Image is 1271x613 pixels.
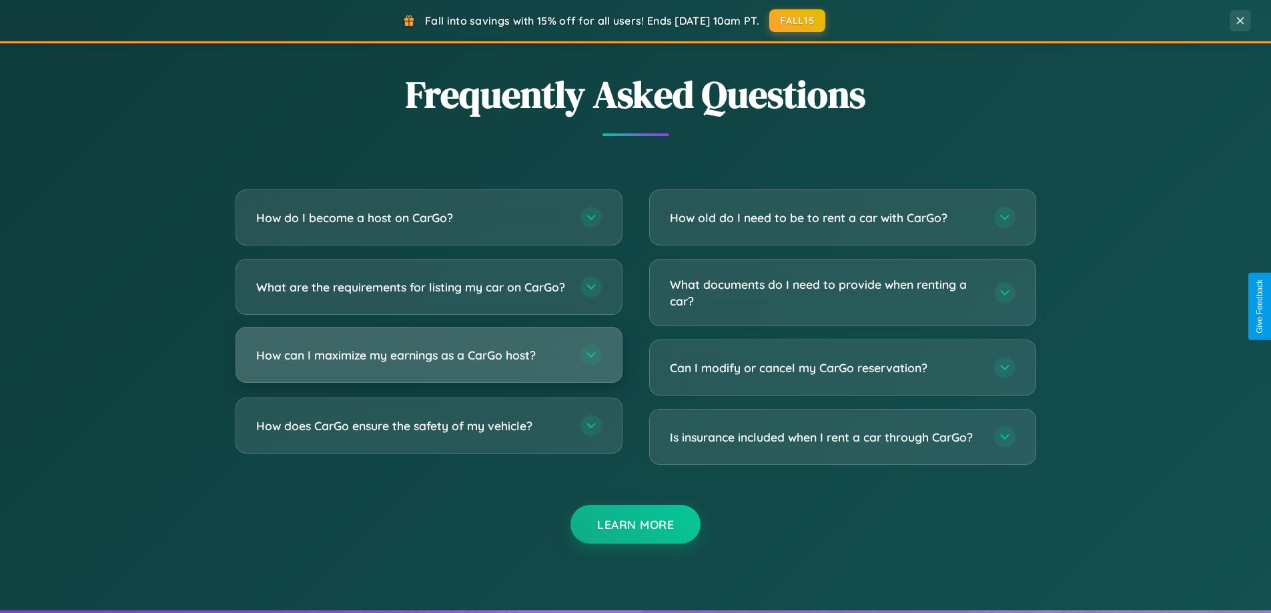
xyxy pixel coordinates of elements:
[1255,279,1264,334] div: Give Feedback
[236,69,1036,120] h2: Frequently Asked Questions
[570,505,701,544] button: Learn More
[670,209,981,226] h3: How old do I need to be to rent a car with CarGo?
[670,429,981,446] h3: Is insurance included when I rent a car through CarGo?
[256,347,567,364] h3: How can I maximize my earnings as a CarGo host?
[769,9,825,32] button: FALL15
[425,14,759,27] span: Fall into savings with 15% off for all users! Ends [DATE] 10am PT.
[670,276,981,309] h3: What documents do I need to provide when renting a car?
[670,360,981,376] h3: Can I modify or cancel my CarGo reservation?
[256,279,567,295] h3: What are the requirements for listing my car on CarGo?
[256,418,567,434] h3: How does CarGo ensure the safety of my vehicle?
[256,209,567,226] h3: How do I become a host on CarGo?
